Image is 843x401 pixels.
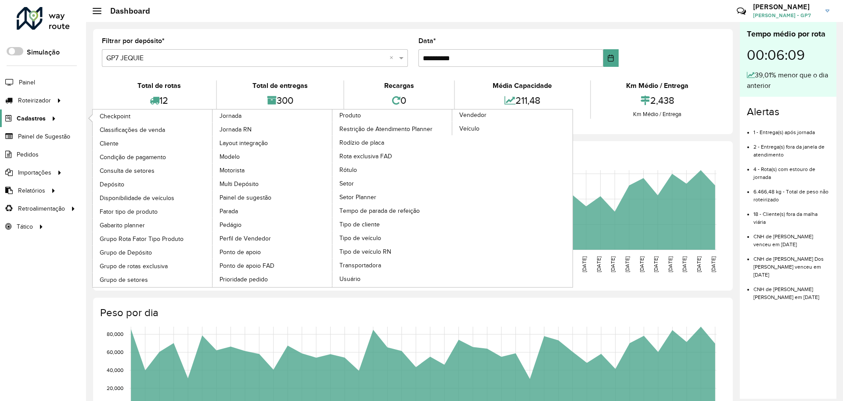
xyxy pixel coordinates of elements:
text: 40,000 [107,367,123,373]
a: Veículo [452,122,573,135]
a: Painel de sugestão [213,191,333,204]
span: Transportadora [339,261,381,270]
div: 00:06:09 [747,40,829,70]
span: Layout integração [220,139,268,148]
span: Classificações de venda [100,125,165,135]
a: Rótulo [332,163,453,176]
a: Grupo de Depósito [93,246,213,259]
div: Total de entregas [219,80,341,91]
div: Tempo médio por rota [747,28,829,40]
div: 0 [346,91,452,110]
div: 2,438 [593,91,722,110]
li: CNH de [PERSON_NAME] Dos [PERSON_NAME] venceu em [DATE] [753,248,829,279]
h4: Alertas [747,106,829,118]
a: Jornada RN [213,123,333,136]
span: Perfil de Vendedor [220,234,271,243]
span: Tipo de veículo [339,233,381,243]
a: Tipo de cliente [332,218,453,231]
label: Data [418,36,436,46]
a: Jornada [93,109,333,287]
span: Painel de sugestão [220,193,271,202]
a: Motorista [213,164,333,177]
span: Ponto de apoio FAD [220,261,274,270]
div: Total de rotas [104,80,214,91]
a: Setor [332,177,453,190]
span: Rótulo [339,165,357,175]
h3: [PERSON_NAME] [753,3,819,11]
li: CNH de [PERSON_NAME] venceu em [DATE] [753,226,829,248]
a: Depósito [93,178,213,191]
a: Multi Depósito [213,177,333,190]
a: Parada [213,204,333,218]
span: Vendedor [459,110,486,120]
span: Produto [339,111,361,120]
text: 20,000 [107,385,123,391]
span: Usuário [339,274,360,284]
text: 60,000 [107,349,123,355]
text: [DATE] [610,256,616,272]
span: Rodízio de placa [339,138,384,147]
text: [DATE] [667,256,673,272]
span: Depósito [100,180,124,189]
a: Gabarito planner [93,219,213,232]
span: Cliente [100,139,119,148]
span: Condição de pagamento [100,153,166,162]
a: Rota exclusiva FAD [332,149,453,163]
li: 6.466,48 kg - Total de peso não roteirizado [753,181,829,204]
text: [DATE] [624,256,630,272]
text: [DATE] [581,256,587,272]
a: Modelo [213,150,333,163]
span: Tipo de veículo RN [339,247,391,256]
span: Restrição de Atendimento Planner [339,124,432,134]
span: Tipo de cliente [339,220,380,229]
text: [DATE] [596,256,602,272]
a: Tipo de veículo [332,231,453,244]
a: Prioridade pedido [213,273,333,286]
a: Transportadora [332,259,453,272]
a: Rodízio de placa [332,136,453,149]
li: CNH de [PERSON_NAME] [PERSON_NAME] em [DATE] [753,279,829,301]
text: [DATE] [681,256,687,272]
span: Modelo [220,152,240,161]
span: Parada [220,207,238,216]
a: Tempo de parada de refeição [332,204,453,217]
div: Km Médio / Entrega [593,110,722,119]
a: Restrição de Atendimento Planner [332,122,453,135]
span: Setor Planner [339,193,376,202]
li: 1 - Entrega(s) após jornada [753,122,829,136]
span: Tempo de parada de refeição [339,206,420,215]
a: Condição de pagamento [93,150,213,164]
a: Ponto de apoio [213,245,333,259]
span: Disponibilidade de veículos [100,193,174,203]
span: Roteirizador [18,96,51,105]
a: Vendedor [332,109,573,287]
div: 211,48 [457,91,587,110]
span: Importações [18,168,51,177]
span: Cadastros [17,114,46,123]
a: Usuário [332,272,453,285]
label: Filtrar por depósito [102,36,165,46]
a: Tipo de veículo RN [332,245,453,258]
h4: Peso por dia [100,306,724,319]
text: [DATE] [653,256,659,272]
span: Multi Depósito [220,179,259,189]
span: Pedidos [17,150,39,159]
text: 80,000 [107,331,123,337]
span: Retroalimentação [18,204,65,213]
a: Fator tipo de produto [93,205,213,218]
button: Choose Date [603,49,619,67]
span: Gabarito planner [100,221,145,230]
div: Média Capacidade [457,80,587,91]
span: Rota exclusiva FAD [339,152,392,161]
div: Recargas [346,80,452,91]
span: Fator tipo de produto [100,207,158,216]
span: Pedágio [220,220,241,230]
span: Veículo [459,124,479,133]
text: [DATE] [696,256,702,272]
span: Motorista [220,166,245,175]
span: Jornada RN [220,125,252,134]
div: Km Médio / Entrega [593,80,722,91]
span: Prioridade pedido [220,275,268,284]
li: 18 - Cliente(s) fora da malha viária [753,204,829,226]
li: 2 - Entrega(s) fora da janela de atendimento [753,136,829,159]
